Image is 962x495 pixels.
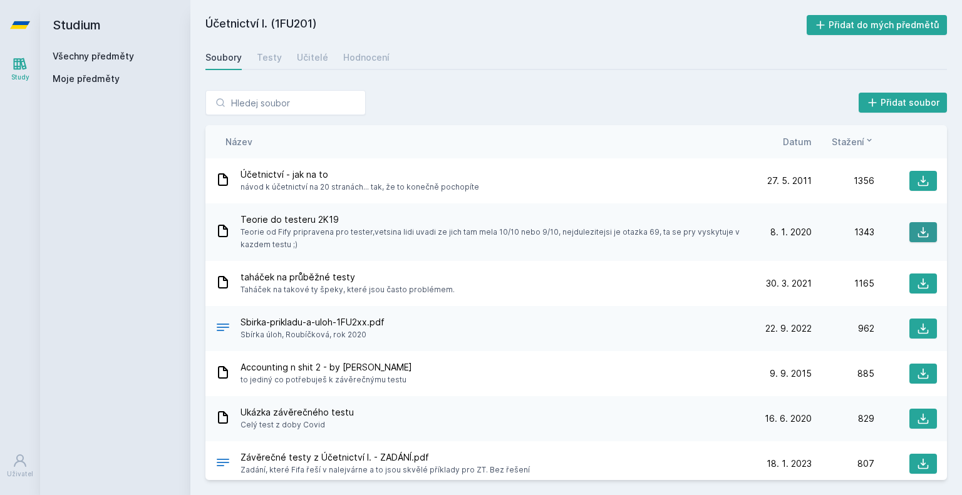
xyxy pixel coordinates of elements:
[257,51,282,64] div: Testy
[812,226,874,238] div: 1343
[807,15,948,35] button: Přidat do mých předmětů
[767,457,812,470] span: 18. 1. 2023
[240,181,479,193] span: návod k účetnictví na 20 stranách... tak, že to konečně pochopíte
[812,412,874,425] div: 829
[240,329,385,341] span: Sbírka úloh, Roubíčková, rok 2020
[240,361,412,374] span: Accounting n shit 2 - by [PERSON_NAME]
[240,316,385,329] span: Sbirka-prikladu-a-uloh-1FU2xx.pdf
[812,367,874,380] div: 885
[215,320,230,338] div: PDF
[765,322,812,335] span: 22. 9. 2022
[297,45,328,70] a: Učitelé
[225,135,252,148] button: Název
[297,51,328,64] div: Učitelé
[343,45,390,70] a: Hodnocení
[765,412,812,425] span: 16. 6. 2020
[205,15,807,35] h2: Účetnictví I. (1FU201)
[783,135,812,148] button: Datum
[240,464,530,476] span: Zadání, které Fifa řeší v nalejvárne a to jsou skvělé příklady pro ZT. Bez řešení
[812,457,874,470] div: 807
[205,51,242,64] div: Soubory
[240,406,354,419] span: Ukázka závěrečného testu
[812,277,874,290] div: 1165
[7,469,33,479] div: Uživatel
[3,50,38,88] a: Study
[240,283,455,296] span: Taháček na takové ty špeky, které jsou často problémem.
[205,90,366,115] input: Hledej soubor
[240,451,530,464] span: Závěrečné testy z Účetnictví I. - ZADÁNÍ.pdf
[859,93,948,113] button: Přidat soubor
[3,447,38,485] a: Uživatel
[53,51,134,61] a: Všechny předměty
[770,367,812,380] span: 9. 9. 2015
[812,322,874,335] div: 962
[240,226,744,251] span: Teorie od Fify pripravena pro tester,vetsina lidi uvadi ze jich tam mela 10/10 nebo 9/10, nejdule...
[240,271,455,283] span: taháček na průběžné testy
[343,51,390,64] div: Hodnocení
[770,226,812,238] span: 8. 1. 2020
[215,455,230,473] div: PDF
[240,168,479,181] span: Účetnictví - jak na to
[205,45,242,70] a: Soubory
[11,73,29,82] div: Study
[766,277,812,290] span: 30. 3. 2021
[53,73,120,85] span: Moje předměty
[240,213,744,226] span: Teorie do testeru 2K19
[832,135,864,148] span: Stažení
[767,175,812,187] span: 27. 5. 2011
[240,419,354,431] span: Celý test z doby Covid
[812,175,874,187] div: 1356
[257,45,282,70] a: Testy
[240,374,412,386] span: to jediný co potřebuješ k závěrečnýmu testu
[832,135,874,148] button: Stažení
